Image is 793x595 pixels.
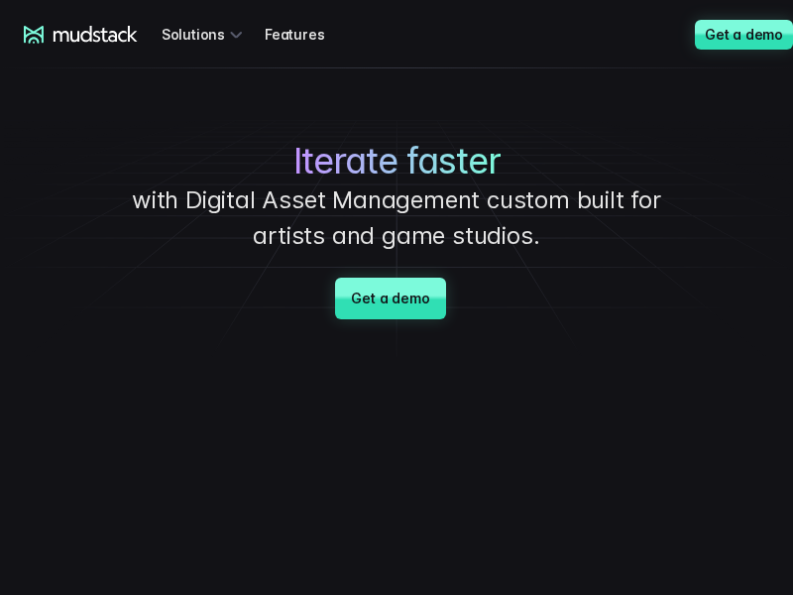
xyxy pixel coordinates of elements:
[130,182,663,254] p: with Digital Asset Management custom built for artists and game studios.
[293,140,501,182] span: Iterate faster
[695,20,793,50] a: Get a demo
[335,278,445,319] a: Get a demo
[265,16,348,53] a: Features
[24,26,138,44] a: mudstack logo
[162,16,249,53] div: Solutions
